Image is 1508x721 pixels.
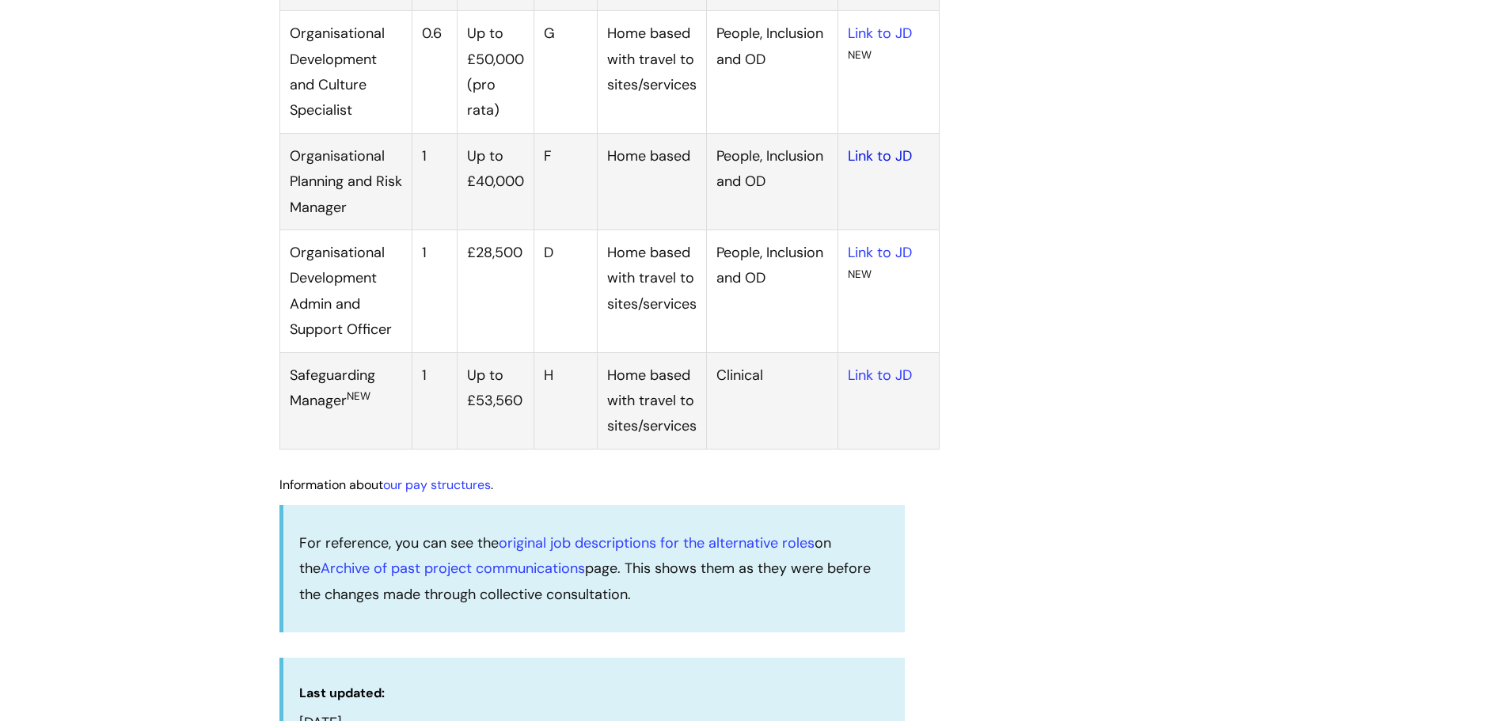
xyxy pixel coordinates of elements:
td: People, Inclusion and OD [706,230,838,353]
td: 0.6 [412,11,457,134]
td: Organisational Development and Culture Specialist [279,11,412,134]
span: Information about . [279,476,493,493]
td: Safeguarding Manager [279,352,412,449]
td: £28,500 [457,230,534,353]
a: original job descriptions for the alternative roles [499,533,815,552]
td: Up to £40,000 [457,133,534,230]
a: Link to JD [848,24,912,43]
sup: NEW [848,268,872,281]
td: People, Inclusion and OD [706,133,838,230]
p: For reference, you can see the on the page. This shows them as they were before the changes made ... [299,530,889,607]
td: D [534,230,597,353]
td: Clinical [706,352,838,449]
td: Organisational Planning and Risk Manager [279,133,412,230]
td: F [534,133,597,230]
td: 1 [412,352,457,449]
a: Link to JD [848,243,912,262]
a: Link to JD [848,146,912,165]
td: Home based with travel to sites/services [597,11,706,134]
a: Archive of past project communications [321,559,585,578]
td: G [534,11,597,134]
sup: NEW [848,48,872,62]
td: 1 [412,133,457,230]
td: 1 [412,230,457,353]
a: Link to JD [848,366,912,385]
td: Organisational Development Admin and Support Officer [279,230,412,353]
td: People, Inclusion and OD [706,11,838,134]
td: Home based [597,133,706,230]
a: our pay structures [383,476,491,493]
td: H [534,352,597,449]
td: Home based with travel to sites/services [597,230,706,353]
td: Home based with travel to sites/services [597,352,706,449]
td: Up to £50,000 (pro rata) [457,11,534,134]
strong: Last updated: [299,685,385,701]
td: Up to £53,560 [457,352,534,449]
sup: NEW [347,389,370,403]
